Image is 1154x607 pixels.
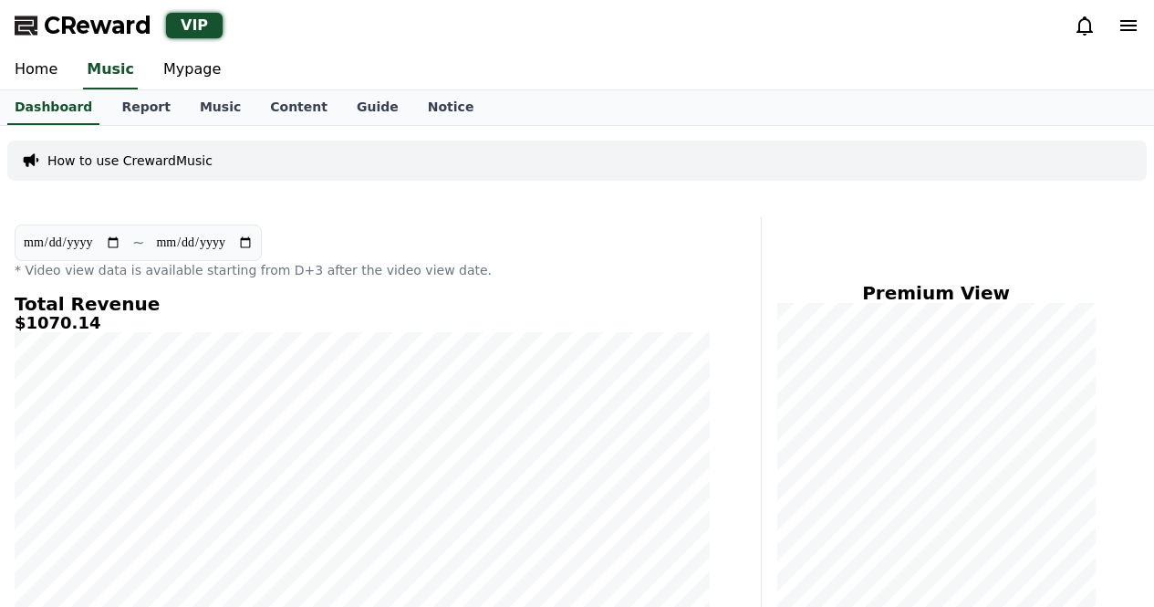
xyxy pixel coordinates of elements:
[15,294,710,314] h4: Total Revenue
[185,90,255,125] a: Music
[7,90,99,125] a: Dashboard
[255,90,342,125] a: Content
[83,51,138,89] a: Music
[413,90,489,125] a: Notice
[15,11,151,40] a: CReward
[776,283,1096,303] h4: Premium View
[15,261,710,279] p: * Video view data is available starting from D+3 after the video view date.
[44,11,151,40] span: CReward
[15,314,710,332] h5: $1070.14
[47,152,213,170] a: How to use CrewardMusic
[166,13,223,38] div: VIP
[107,90,185,125] a: Report
[149,51,235,89] a: Mypage
[342,90,413,125] a: Guide
[132,232,144,254] p: ~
